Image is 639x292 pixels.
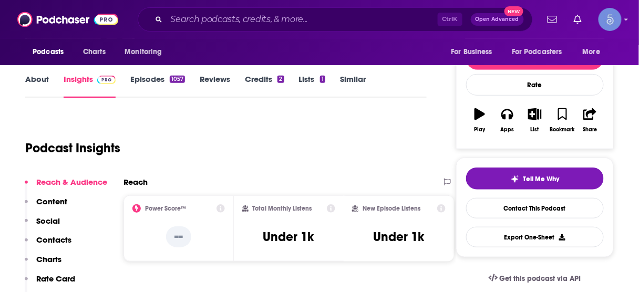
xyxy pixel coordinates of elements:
[521,101,549,139] button: List
[476,17,519,22] span: Open Advanced
[531,127,539,133] div: List
[505,42,578,62] button: open menu
[138,7,533,32] div: Search podcasts, credits, & more...
[253,205,312,212] h2: Total Monthly Listens
[245,74,284,98] a: Credits2
[373,229,424,245] h3: Under 1k
[438,13,462,26] span: Ctrl K
[167,11,438,28] input: Search podcasts, credits, & more...
[76,42,112,62] a: Charts
[466,74,604,96] div: Rate
[500,274,581,283] span: Get this podcast via API
[25,177,107,196] button: Reach & Audience
[444,42,506,62] button: open menu
[83,45,106,59] span: Charts
[599,8,622,31] button: Show profile menu
[25,196,67,216] button: Content
[36,216,60,226] p: Social
[25,140,120,156] h1: Podcast Insights
[97,76,116,84] img: Podchaser Pro
[576,101,604,139] button: Share
[36,196,67,206] p: Content
[263,229,314,245] h3: Under 1k
[583,127,597,133] div: Share
[599,8,622,31] span: Logged in as Spiral5-G1
[320,76,325,83] div: 1
[166,226,191,247] p: --
[466,227,604,247] button: Export One-Sheet
[145,205,186,212] h2: Power Score™
[25,216,60,235] button: Social
[583,45,601,59] span: More
[575,42,614,62] button: open menu
[523,175,560,183] span: Tell Me Why
[466,198,604,218] a: Contact This Podcast
[466,168,604,190] button: tell me why sparkleTell Me Why
[471,13,524,26] button: Open AdvancedNew
[64,74,116,98] a: InsightsPodchaser Pro
[512,45,562,59] span: For Podcasters
[480,266,590,291] a: Get this podcast via API
[466,101,493,139] button: Play
[33,45,64,59] span: Podcasts
[36,235,71,245] p: Contacts
[36,254,61,264] p: Charts
[570,11,586,28] a: Show notifications dropdown
[36,274,75,284] p: Rate Card
[25,254,61,274] button: Charts
[599,8,622,31] img: User Profile
[504,6,523,16] span: New
[277,76,284,83] div: 2
[25,42,77,62] button: open menu
[550,127,575,133] div: Bookmark
[25,235,71,254] button: Contacts
[451,45,492,59] span: For Business
[501,127,514,133] div: Apps
[493,101,521,139] button: Apps
[125,45,162,59] span: Monitoring
[25,74,49,98] a: About
[17,9,118,29] img: Podchaser - Follow, Share and Rate Podcasts
[36,177,107,187] p: Reach & Audience
[117,42,176,62] button: open menu
[543,11,561,28] a: Show notifications dropdown
[340,74,366,98] a: Similar
[549,101,576,139] button: Bookmark
[170,76,185,83] div: 1057
[475,127,486,133] div: Play
[299,74,325,98] a: Lists1
[363,205,420,212] h2: New Episode Listens
[123,177,148,187] h2: Reach
[130,74,185,98] a: Episodes1057
[200,74,230,98] a: Reviews
[511,175,519,183] img: tell me why sparkle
